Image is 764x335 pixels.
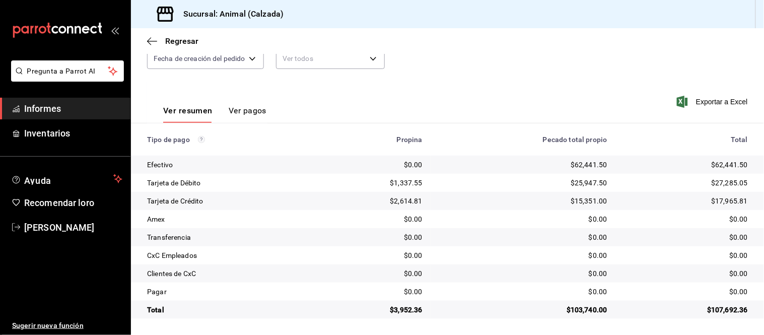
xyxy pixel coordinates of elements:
[147,288,167,296] font: Pagar
[567,306,607,314] font: $103,740.00
[397,136,423,144] font: Propina
[404,288,423,296] font: $0.00
[147,161,173,169] font: Efectivo
[729,251,748,259] font: $0.00
[712,161,748,169] font: $62,441.50
[404,215,423,223] font: $0.00
[712,179,748,187] font: $27,285.05
[679,96,748,108] button: Exportar a Excel
[147,179,201,187] font: Tarjeta de Débito
[404,251,423,259] font: $0.00
[147,270,196,278] font: Clientes de CxC
[111,26,119,34] button: abrir_cajón_menú
[24,103,61,114] font: Informes
[163,105,266,123] div: pestañas de navegación
[147,251,197,259] font: CxC Empleados
[712,197,748,205] font: $17,965.81
[24,197,94,208] font: Recomendar loro
[390,306,422,314] font: $3,952.36
[147,306,164,314] font: Total
[404,161,423,169] font: $0.00
[390,197,422,205] font: $2,614.81
[696,98,748,106] font: Exportar a Excel
[147,215,165,223] font: Amex
[589,270,607,278] font: $0.00
[229,106,266,115] font: Ver pagos
[589,251,607,259] font: $0.00
[12,321,84,329] font: Sugerir nueva función
[571,161,607,169] font: $62,441.50
[7,73,124,84] a: Pregunta a Parrot AI
[404,233,423,241] font: $0.00
[24,222,95,233] font: [PERSON_NAME]
[198,136,205,143] svg: Los pagos realizados con Pay y otras terminales son montos brutos.
[24,128,70,139] font: Inventarios
[165,36,198,46] font: Regresar
[147,233,191,241] font: Transferencia
[571,179,607,187] font: $25,947.50
[283,54,313,62] font: Ver todos
[390,179,422,187] font: $1,337.55
[147,36,198,46] button: Regresar
[589,288,607,296] font: $0.00
[11,60,124,82] button: Pregunta a Parrot AI
[163,106,213,115] font: Ver resumen
[154,54,245,62] font: Fecha de creación del pedido
[589,233,607,241] font: $0.00
[183,9,284,19] font: Sucursal: Animal (Calzada)
[571,197,607,205] font: $15,351.00
[729,270,748,278] font: $0.00
[27,67,96,75] font: Pregunta a Parrot AI
[404,270,423,278] font: $0.00
[24,175,51,186] font: Ayuda
[729,215,748,223] font: $0.00
[707,306,748,314] font: $107,692.36
[731,136,748,144] font: Total
[729,233,748,241] font: $0.00
[729,288,748,296] font: $0.00
[147,136,190,144] font: Tipo de pago
[589,215,607,223] font: $0.00
[543,136,607,144] font: Pecado total propio
[147,197,203,205] font: Tarjeta de Crédito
